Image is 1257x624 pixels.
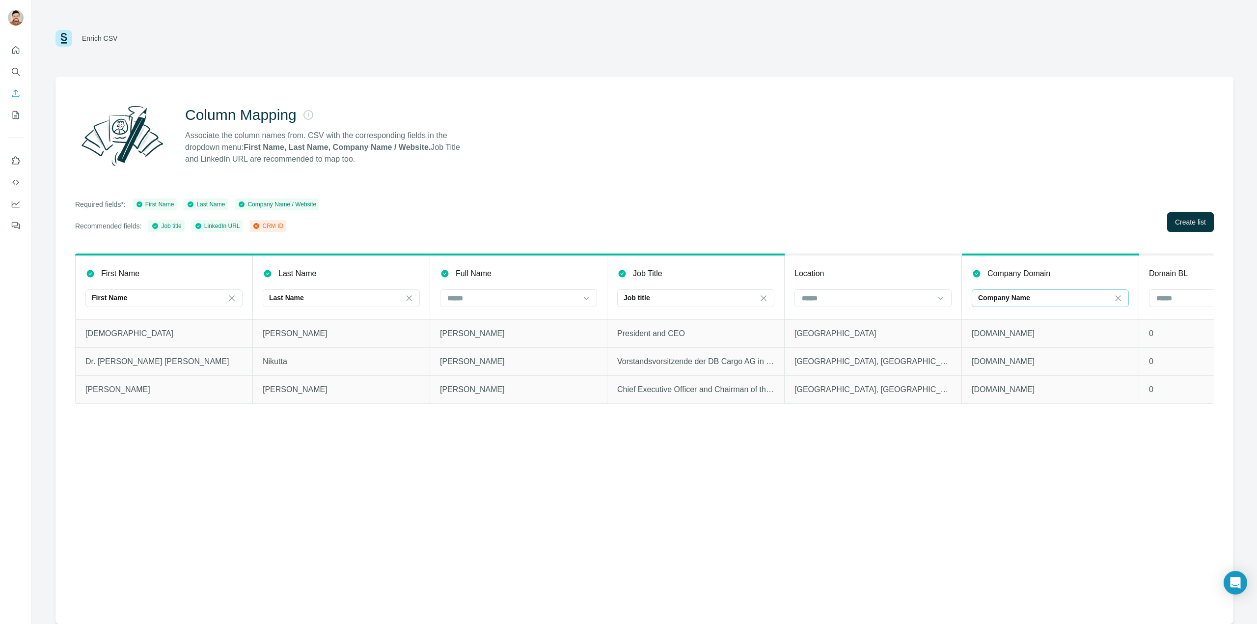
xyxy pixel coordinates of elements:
[1167,212,1214,232] button: Create list
[794,328,952,340] p: [GEOGRAPHIC_DATA]
[1149,268,1188,280] p: Domain BL
[8,106,24,124] button: My lists
[617,328,774,340] p: President and CEO
[8,10,24,26] img: Avatar
[263,356,420,368] p: Nikutta
[8,85,24,102] button: Enrich CSV
[8,195,24,213] button: Dashboard
[263,328,420,340] p: [PERSON_NAME]
[440,384,597,396] p: [PERSON_NAME]
[244,143,431,151] strong: First Name, Last Name, Company Name / Website.
[794,356,952,368] p: [GEOGRAPHIC_DATA], [GEOGRAPHIC_DATA], [GEOGRAPHIC_DATA]
[85,384,243,396] p: [PERSON_NAME]
[456,268,492,280] p: Full Name
[136,200,174,209] div: First Name
[194,222,240,230] div: LinkedIn URL
[85,328,243,340] p: [DEMOGRAPHIC_DATA]
[794,268,824,280] p: Location
[8,63,24,81] button: Search
[8,217,24,234] button: Feedback
[8,152,24,170] button: Use Surfe on LinkedIn
[624,293,650,303] p: Job title
[185,106,297,124] h2: Column Mapping
[85,356,243,368] p: Dr. [PERSON_NAME] [PERSON_NAME]
[263,384,420,396] p: [PERSON_NAME]
[252,222,283,230] div: CRM ID
[972,356,1129,368] p: [DOMAIN_NAME]
[92,293,127,303] p: First Name
[75,199,126,209] p: Required fields*:
[987,268,1050,280] p: Company Domain
[82,33,117,43] div: Enrich CSV
[972,384,1129,396] p: [DOMAIN_NAME]
[151,222,181,230] div: Job title
[1175,217,1206,227] span: Create list
[75,100,169,171] img: Surfe Illustration - Column Mapping
[978,293,1030,303] p: Company Name
[101,268,139,280] p: First Name
[269,293,304,303] p: Last Name
[75,221,141,231] p: Recommended fields:
[185,130,469,165] p: Associate the column names from. CSV with the corresponding fields in the dropdown menu: Job Titl...
[440,328,597,340] p: [PERSON_NAME]
[187,200,225,209] div: Last Name
[8,173,24,191] button: Use Surfe API
[238,200,316,209] div: Company Name / Website
[633,268,662,280] p: Job Title
[278,268,316,280] p: Last Name
[8,41,24,59] button: Quick start
[617,356,774,368] p: Vorstandsvorsitzende der DB Cargo AG in [GEOGRAPHIC_DATA]
[617,384,774,396] p: Chief Executive Officer and Chairman of the Board of Management
[440,356,597,368] p: [PERSON_NAME]
[794,384,952,396] p: [GEOGRAPHIC_DATA], [GEOGRAPHIC_DATA], [GEOGRAPHIC_DATA]
[972,328,1129,340] p: [DOMAIN_NAME]
[55,30,72,47] img: Surfe Logo
[1224,571,1247,595] div: Open Intercom Messenger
